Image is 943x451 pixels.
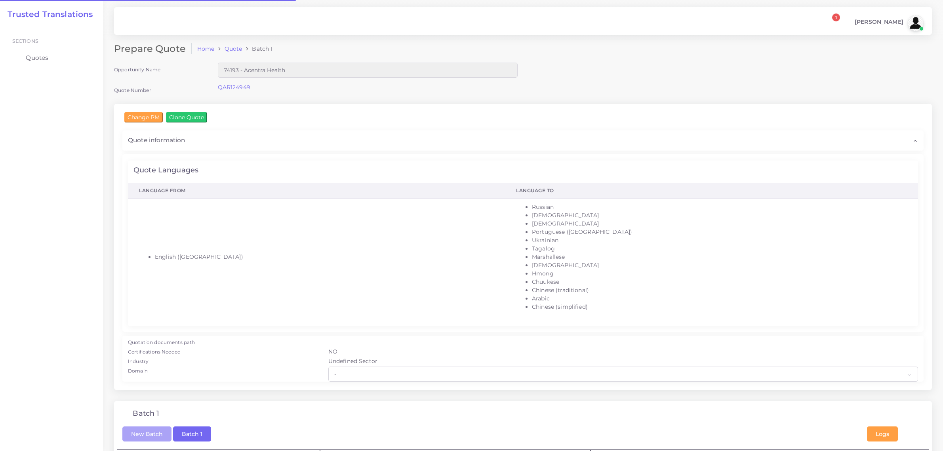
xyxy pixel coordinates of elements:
span: Quote information [128,136,185,145]
li: Hmong [532,269,907,278]
label: Domain [128,367,148,375]
label: Industry [128,358,149,365]
a: Trusted Translations [2,10,93,19]
span: 1 [832,13,840,21]
input: Change PM [124,112,163,122]
h2: Prepare Quote [114,43,192,55]
button: Batch 1 [173,426,211,441]
a: QAR124949 [218,84,250,91]
div: Undefined Sector [323,357,924,367]
h4: Batch 1 [133,409,159,418]
a: Batch 1 [173,430,211,437]
input: Clone Quote [166,112,207,122]
li: Ukrainian [532,236,907,245]
li: [DEMOGRAPHIC_DATA] [532,261,907,269]
span: Logs [876,430,889,438]
th: Language To [505,183,918,199]
button: New Batch [122,426,171,441]
li: Tagalog [532,245,907,253]
span: Quotes [26,54,48,62]
li: Chinese (simplified) [532,303,907,311]
button: Logs [867,426,898,441]
img: avatar [908,15,924,31]
li: English ([GEOGRAPHIC_DATA]) [155,253,494,261]
a: [PERSON_NAME]avatar [851,15,926,31]
label: Opportunity Name [114,66,160,73]
li: [DEMOGRAPHIC_DATA] [532,211,907,220]
li: Portuguese ([GEOGRAPHIC_DATA]) [532,228,907,236]
li: Marshallese [532,253,907,261]
label: Quote Number [114,87,151,94]
div: Quote information [122,130,924,150]
li: [DEMOGRAPHIC_DATA] [532,220,907,228]
label: Certifications Needed [128,348,181,355]
li: Chinese (traditional) [532,286,907,294]
a: New Batch [122,430,171,437]
a: Home [197,45,215,53]
li: Chuukese [532,278,907,286]
div: NO [323,348,924,357]
li: Arabic [532,294,907,303]
li: Batch 1 [242,45,272,53]
label: Quotation documents path [128,339,195,346]
a: 1 [825,18,839,29]
span: [PERSON_NAME] [855,19,903,25]
a: Quotes [6,50,97,66]
span: Sections [12,38,38,44]
h4: Quote Languages [133,166,198,175]
a: Quote [225,45,242,53]
th: Language From [128,183,505,199]
li: Russian [532,203,907,211]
